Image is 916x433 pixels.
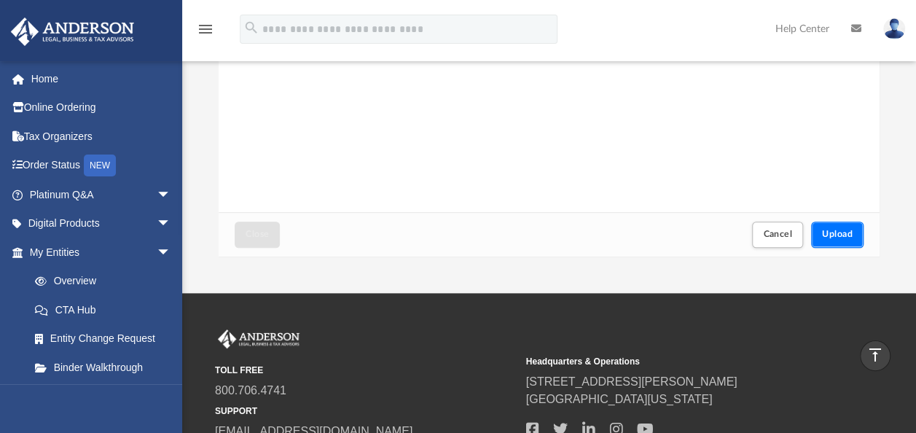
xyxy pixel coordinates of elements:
[10,151,193,181] a: Order StatusNEW
[526,375,737,388] a: [STREET_ADDRESS][PERSON_NAME]
[866,346,884,364] i: vertical_align_top
[20,353,193,382] a: Binder Walkthrough
[197,28,214,38] a: menu
[763,230,792,238] span: Cancel
[860,340,890,371] a: vertical_align_top
[10,93,193,122] a: Online Ordering
[811,222,864,247] button: Upload
[215,384,286,397] a: 800.706.4741
[215,405,516,418] small: SUPPORT
[20,324,193,354] a: Entity Change Request
[7,17,138,46] img: Anderson Advisors Platinum Portal
[157,209,186,239] span: arrow_drop_down
[20,267,193,296] a: Overview
[157,180,186,210] span: arrow_drop_down
[84,155,116,176] div: NEW
[10,64,193,93] a: Home
[235,222,280,247] button: Close
[526,355,827,368] small: Headquarters & Operations
[10,209,193,238] a: Digital Productsarrow_drop_down
[526,393,713,405] a: [GEOGRAPHIC_DATA][US_STATE]
[10,238,193,267] a: My Entitiesarrow_drop_down
[822,230,853,238] span: Upload
[157,238,186,268] span: arrow_drop_down
[215,364,516,377] small: TOLL FREE
[243,20,259,36] i: search
[883,18,905,39] img: User Pic
[20,295,193,324] a: CTA Hub
[10,122,193,151] a: Tax Organizers
[246,230,269,238] span: Close
[197,20,214,38] i: menu
[20,382,186,411] a: My Blueprint
[215,329,302,348] img: Anderson Advisors Platinum Portal
[10,180,193,209] a: Platinum Q&Aarrow_drop_down
[752,222,803,247] button: Cancel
